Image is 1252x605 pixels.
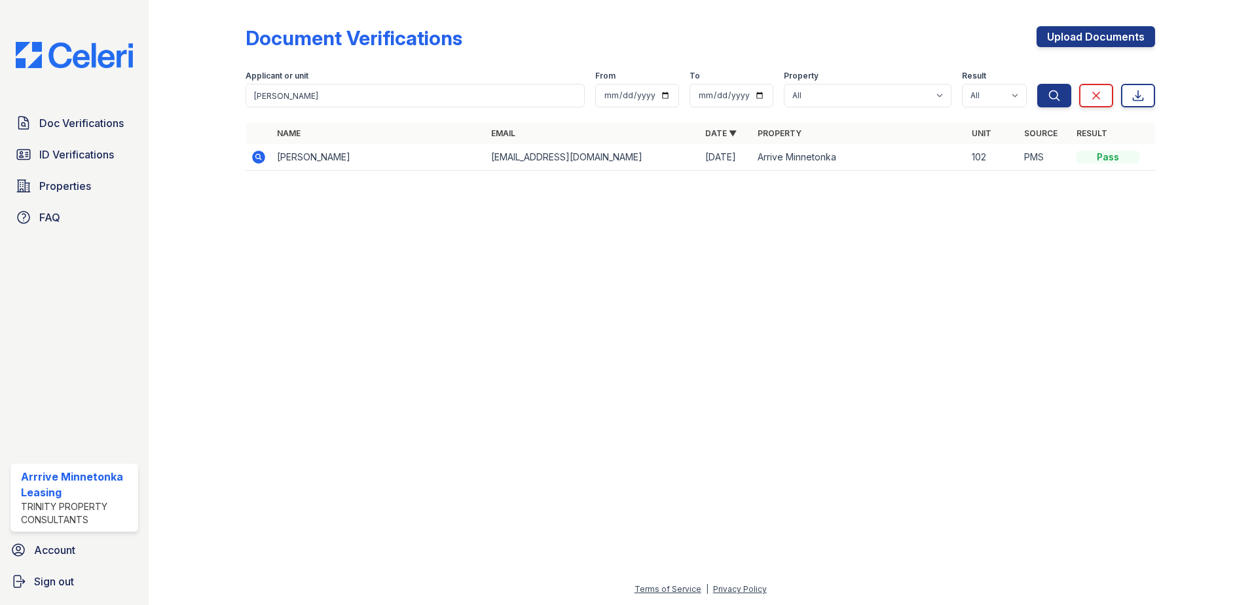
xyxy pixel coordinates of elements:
td: [EMAIL_ADDRESS][DOMAIN_NAME] [486,144,700,171]
a: Source [1024,128,1058,138]
td: Arrive Minnetonka [752,144,967,171]
label: Property [784,71,819,81]
span: Properties [39,178,91,194]
label: Applicant or unit [246,71,308,81]
td: PMS [1019,144,1071,171]
img: CE_Logo_Blue-a8612792a0a2168367f1c8372b55b34899dd931a85d93a1a3d3e32e68fde9ad4.png [5,42,143,68]
td: [PERSON_NAME] [272,144,486,171]
a: Upload Documents [1037,26,1155,47]
a: Privacy Policy [713,584,767,594]
div: Arrrive Minnetonka Leasing [21,469,133,500]
a: Terms of Service [635,584,701,594]
td: 102 [967,144,1019,171]
a: Name [277,128,301,138]
label: To [690,71,700,81]
a: Properties [10,173,138,199]
span: FAQ [39,210,60,225]
label: From [595,71,616,81]
div: | [706,584,709,594]
a: FAQ [10,204,138,230]
label: Result [962,71,986,81]
a: Sign out [5,568,143,595]
a: Property [758,128,801,138]
span: Sign out [34,574,74,589]
a: Date ▼ [705,128,737,138]
span: Account [34,542,75,558]
a: Account [5,537,143,563]
span: Doc Verifications [39,115,124,131]
span: ID Verifications [39,147,114,162]
a: Email [491,128,515,138]
a: Doc Verifications [10,110,138,136]
a: Unit [972,128,991,138]
div: Document Verifications [246,26,462,50]
div: Trinity Property Consultants [21,500,133,526]
div: Pass [1077,151,1139,164]
a: ID Verifications [10,141,138,168]
a: Result [1077,128,1107,138]
input: Search by name, email, or unit number [246,84,585,107]
td: [DATE] [700,144,752,171]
